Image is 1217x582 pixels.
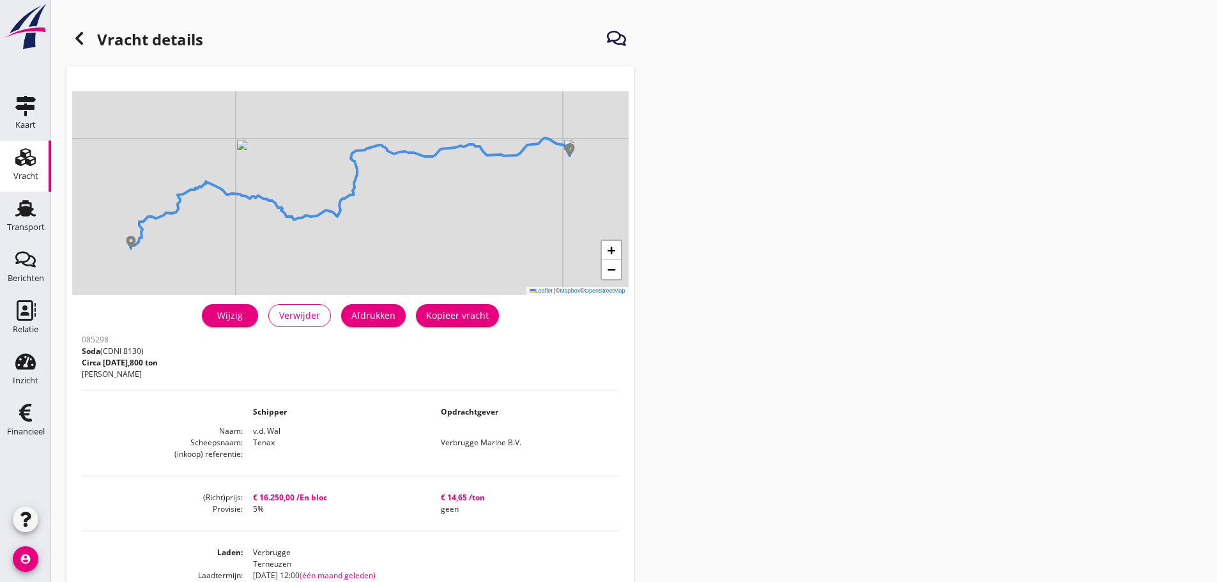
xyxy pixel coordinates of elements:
dt: Naam [82,425,243,437]
dt: Laden [82,547,243,570]
dd: Schipper [243,406,431,418]
div: Financieel [7,427,45,436]
button: Verwijder [268,304,331,327]
div: Kopieer vracht [426,309,489,322]
dd: € 16.250,00 /En bloc [243,492,431,503]
dd: [DATE] 12:00 [243,570,618,581]
dd: Verbrugge Terneuzen [243,547,618,570]
dt: Scheepsnaam [82,437,243,448]
div: Relatie [13,325,38,333]
div: Afdrukken [351,309,395,322]
div: Vracht [13,172,38,180]
div: Inzicht [13,376,38,385]
dt: (Richt)prijs [82,492,243,503]
div: Berichten [8,274,44,282]
a: Wijzig [202,304,258,327]
span: (één maand geleden) [300,570,376,581]
dd: Opdrachtgever [431,406,618,418]
a: Leaflet [530,287,553,294]
p: Circa [DATE],800 ton [82,357,158,369]
dd: 5% [243,503,431,515]
dt: Laadtermijn [82,570,243,581]
img: Marker [563,143,576,156]
a: Zoom out [602,260,621,279]
button: Kopieer vracht [416,304,499,327]
span: Soda [82,346,100,356]
dt: (inkoop) referentie [82,448,243,460]
div: Transport [7,223,45,231]
div: Verwijder [279,309,320,322]
a: Mapbox [560,287,580,294]
dd: Verbrugge Marine B.V. [431,437,618,448]
div: Wijzig [212,309,248,322]
span: 085298 [82,334,109,345]
dd: v.d. Wal [243,425,618,437]
p: (CDNI 8130) [82,346,158,357]
dt: Provisie [82,503,243,515]
dd: geen [431,503,618,515]
a: Zoom in [602,241,621,260]
dd: € 14,65 /ton [431,492,618,503]
h1: Vracht details [66,26,203,56]
img: logo-small.a267ee39.svg [3,3,49,50]
div: © © [526,287,629,295]
div: Kaart [15,121,36,129]
i: account_circle [13,546,38,572]
span: − [607,261,615,277]
span: | [554,287,555,294]
p: [PERSON_NAME] [82,369,158,380]
a: OpenStreetMap [585,287,625,294]
button: Afdrukken [341,304,406,327]
dd: Tenax [243,437,431,448]
span: + [607,242,615,258]
img: Marker [125,236,137,249]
